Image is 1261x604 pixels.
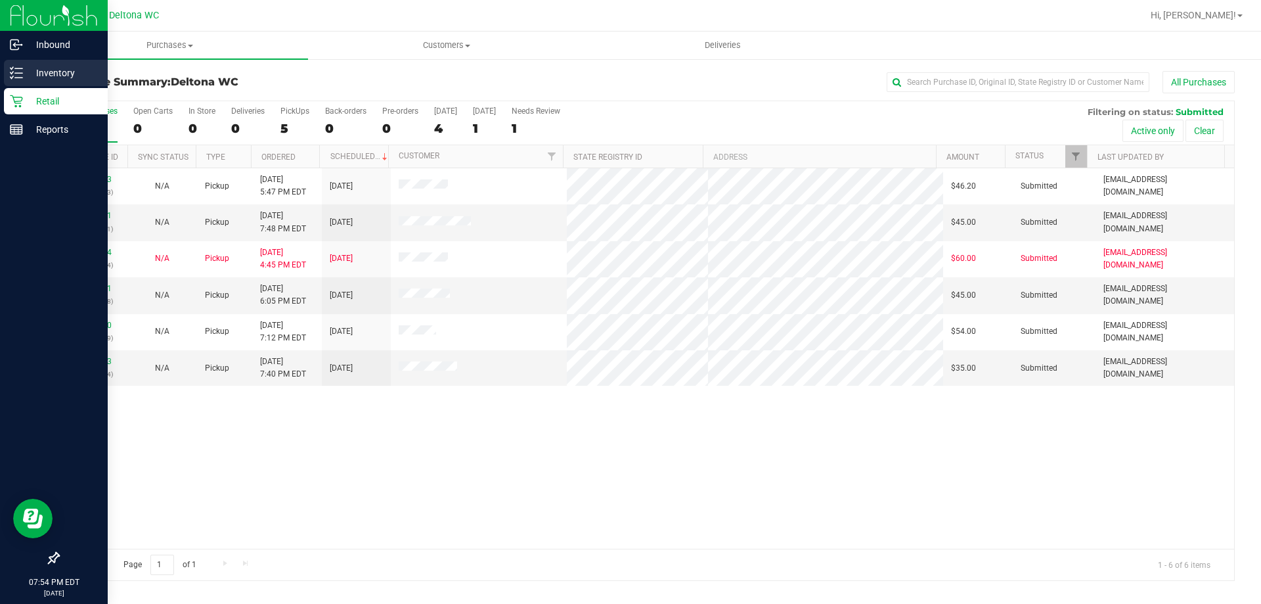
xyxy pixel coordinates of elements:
div: PickUps [280,106,309,116]
a: Customers [308,32,585,59]
a: Type [206,152,225,162]
a: Sync Status [138,152,188,162]
div: 0 [133,121,173,136]
a: 11852780 [75,321,112,330]
inline-svg: Inbound [10,38,23,51]
span: $46.20 [951,180,976,193]
span: [EMAIL_ADDRESS][DOMAIN_NAME] [1103,319,1226,344]
span: Customers [309,39,584,51]
span: Pickup [205,252,229,265]
div: 0 [382,121,418,136]
div: 1 [512,121,560,136]
span: [DATE] [330,216,353,229]
a: Customer [399,151,439,160]
span: [EMAIL_ADDRESS][DOMAIN_NAME] [1103,246,1226,271]
span: Hi, [PERSON_NAME]! [1151,10,1236,20]
a: State Registry ID [573,152,642,162]
div: Deliveries [231,106,265,116]
span: Pickup [205,180,229,193]
a: Filter [541,145,563,168]
div: 5 [280,121,309,136]
a: Purchases [32,32,308,59]
span: $35.00 [951,362,976,375]
span: Not Applicable [155,290,169,300]
div: In Store [188,106,215,116]
span: Not Applicable [155,218,169,227]
div: Open Carts [133,106,173,116]
a: Deliveries [585,32,861,59]
span: Submitted [1021,180,1057,193]
a: 11850384 [75,248,112,257]
span: Not Applicable [155,181,169,191]
div: Pre-orders [382,106,418,116]
span: Not Applicable [155,363,169,373]
span: Submitted [1021,362,1057,375]
div: 4 [434,121,457,136]
inline-svg: Inventory [10,66,23,80]
span: [EMAIL_ADDRESS][DOMAIN_NAME] [1103,174,1226,198]
span: [DATE] 6:05 PM EDT [260,283,306,308]
p: 07:54 PM EDT [6,576,102,588]
span: Submitted [1021,325,1057,338]
span: Submitted [1176,106,1224,117]
span: Pickup [205,216,229,229]
p: Inbound [23,37,102,53]
span: [DATE] [330,252,353,265]
a: 11852173 [75,175,112,184]
button: N/A [155,180,169,193]
p: Retail [23,93,102,109]
span: [DATE] 7:12 PM EDT [260,319,306,344]
span: 1 - 6 of 6 items [1147,555,1221,574]
th: Address [703,145,936,168]
span: $60.00 [951,252,976,265]
span: [DATE] 7:40 PM EDT [260,356,306,381]
iframe: Resource center [13,499,53,538]
a: 11852321 [75,284,112,293]
input: Search Purchase ID, Original ID, State Registry ID or Customer Name... [887,72,1149,92]
span: [EMAIL_ADDRESS][DOMAIN_NAME] [1103,210,1226,235]
button: N/A [155,216,169,229]
span: $45.00 [951,289,976,302]
input: 1 [150,555,174,575]
span: $45.00 [951,216,976,229]
a: Last Updated By [1097,152,1164,162]
span: Submitted [1021,252,1057,265]
inline-svg: Reports [10,123,23,136]
div: [DATE] [434,106,457,116]
span: Submitted [1021,216,1057,229]
button: N/A [155,289,169,302]
div: Back-orders [325,106,366,116]
a: Amount [946,152,979,162]
span: [DATE] [330,289,353,302]
span: [DATE] 4:45 PM EDT [260,246,306,271]
div: Needs Review [512,106,560,116]
button: N/A [155,252,169,265]
span: Submitted [1021,289,1057,302]
span: Pickup [205,362,229,375]
div: 0 [231,121,265,136]
p: [DATE] [6,588,102,598]
inline-svg: Retail [10,95,23,108]
span: [EMAIL_ADDRESS][DOMAIN_NAME] [1103,283,1226,308]
a: 11852983 [75,357,112,366]
span: [DATE] 7:48 PM EDT [260,210,306,235]
a: Ordered [261,152,296,162]
p: Inventory [23,65,102,81]
h3: Purchase Summary: [58,76,450,88]
span: [DATE] 5:47 PM EDT [260,174,306,198]
a: Scheduled [330,152,390,161]
span: [DATE] [330,180,353,193]
span: Not Applicable [155,327,169,336]
button: Active only [1122,120,1184,142]
span: [DATE] [330,362,353,375]
p: Reports [23,122,102,137]
a: Status [1015,151,1044,160]
button: N/A [155,362,169,375]
span: $54.00 [951,325,976,338]
span: [DATE] [330,325,353,338]
span: Purchases [32,39,308,51]
span: Pickup [205,289,229,302]
span: Not Applicable [155,254,169,263]
a: Filter [1065,145,1087,168]
button: All Purchases [1162,71,1235,93]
